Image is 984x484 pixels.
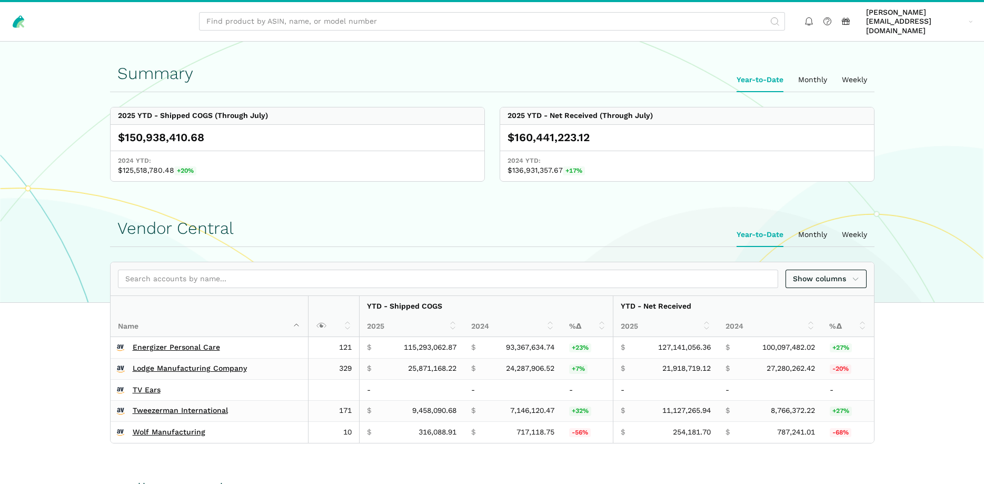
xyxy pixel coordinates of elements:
td: 26.93% [822,400,874,422]
th: : activate to sort column ascending [308,296,359,337]
span: +17% [563,166,585,176]
td: - [359,380,464,401]
span: $ [725,343,730,352]
td: - [613,380,718,401]
span: 7,146,120.47 [510,406,554,416]
span: $ [725,364,730,373]
span: 21,918,719.12 [662,364,711,373]
div: $150,938,410.68 [118,130,477,145]
span: +27% [830,343,852,353]
a: Wolf Manufacturing [133,428,205,437]
span: 9,458,090.68 [412,406,456,416]
span: $ [471,406,475,416]
span: +7% [569,364,588,374]
span: $ [367,343,371,352]
span: -68% [830,428,852,438]
ui-tab: Monthly [791,223,834,247]
input: Find product by ASIN, name, or model number [199,12,785,31]
td: -19.65% [822,358,874,380]
td: 6.52% [562,358,613,380]
ui-tab: Year-to-Date [729,223,791,247]
td: - [822,380,874,401]
span: +32% [569,407,592,416]
div: $160,441,223.12 [508,130,867,145]
td: - [562,380,613,401]
span: $ [471,343,475,352]
span: $ [621,428,625,437]
strong: YTD - Shipped COGS [367,302,442,310]
span: -20% [830,364,852,374]
span: $ [725,428,730,437]
span: [PERSON_NAME][EMAIL_ADDRESS][DOMAIN_NAME] [866,8,965,36]
a: [PERSON_NAME][EMAIL_ADDRESS][DOMAIN_NAME] [862,6,977,37]
td: -55.92% [562,422,613,443]
th: Name : activate to sort column descending [111,296,309,337]
th: %Δ: activate to sort column ascending [562,317,613,337]
th: 2024: activate to sort column ascending [718,317,822,337]
a: TV Ears [133,386,161,395]
span: 787,241.01 [777,428,815,437]
span: $136,931,357.67 [508,166,867,176]
th: 2025: activate to sort column ascending [613,317,718,337]
td: - [718,380,822,401]
span: 24,287,906.52 [506,364,554,373]
span: $ [621,364,625,373]
ui-tab: Monthly [791,68,834,92]
td: - [464,380,562,401]
span: $125,518,780.48 [118,166,477,176]
ui-tab: Year-to-Date [729,68,791,92]
span: 11,127,265.94 [662,406,711,416]
th: %Δ: activate to sort column ascending [822,317,873,337]
a: Lodge Manufacturing Company [133,364,247,373]
span: Show columns [793,273,859,284]
th: 2024: activate to sort column ascending [464,317,562,337]
ui-tab: Weekly [834,223,874,247]
span: +27% [830,407,852,416]
td: 171 [308,400,359,422]
span: +23% [569,343,592,353]
span: 27,280,262.42 [767,364,815,373]
span: $ [725,406,730,416]
span: $ [621,343,625,352]
h1: Vendor Central [117,219,867,238]
span: 93,367,634.74 [506,343,554,352]
span: $ [471,364,475,373]
span: 127,141,056.36 [658,343,711,352]
td: -67.71% [822,422,874,443]
strong: YTD - Net Received [621,302,691,310]
div: 2025 YTD - Shipped COGS (Through July) [118,111,268,121]
h1: Summary [117,64,867,83]
span: 316,088.91 [419,428,456,437]
a: Tweezerman International [133,406,228,416]
span: 254,181.70 [673,428,711,437]
td: 10 [308,422,359,443]
span: 717,118.75 [516,428,554,437]
span: 2024 YTD: [118,156,477,166]
span: $ [367,406,371,416]
td: 23.48% [562,337,613,358]
span: 25,871,168.22 [408,364,456,373]
td: 32.35% [562,400,613,422]
td: 329 [308,358,359,380]
input: Search accounts by name... [118,270,779,288]
a: Energizer Personal Care [133,343,220,352]
td: 27.02% [822,337,874,358]
span: 2024 YTD: [508,156,867,166]
span: $ [367,428,371,437]
a: Show columns [786,270,867,288]
td: 121 [308,337,359,358]
span: -56% [569,428,591,438]
span: $ [367,364,371,373]
span: $ [621,406,625,416]
ui-tab: Weekly [834,68,874,92]
span: 100,097,482.02 [762,343,815,352]
span: 8,766,372.22 [771,406,815,416]
div: 2025 YTD - Net Received (Through July) [508,111,653,121]
span: 115,293,062.87 [404,343,456,352]
span: +20% [174,166,197,176]
th: 2025: activate to sort column ascending [359,317,464,337]
span: $ [471,428,475,437]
